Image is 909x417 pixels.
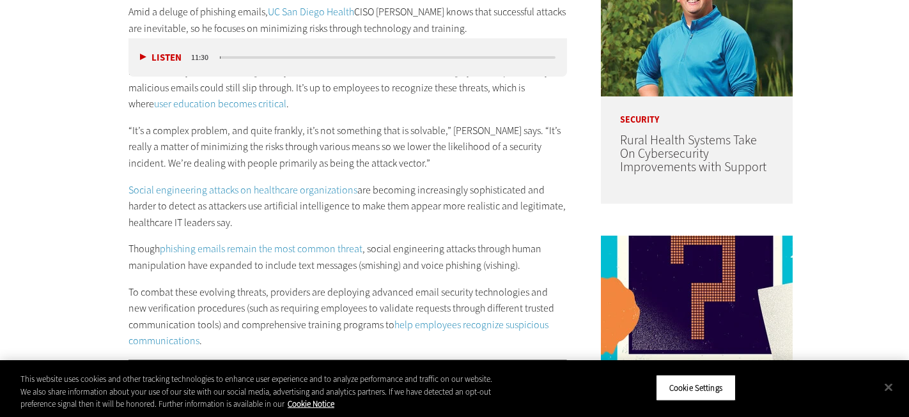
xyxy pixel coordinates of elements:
div: media player [128,38,567,77]
p: are becoming increasingly sophisticated and harder to detect as attackers use artificial intellig... [128,182,567,231]
p: With some 23,000 employees, the health system receives about 30 million emails monthly, half of w... [128,47,567,112]
p: Amid a deluge of phishing emails, CISO [PERSON_NAME] knows that successful attacks are inevitable... [128,4,567,36]
p: Though , social engineering attacks through human manipulation have expanded to include text mess... [128,241,567,273]
a: user education becomes critical [154,97,286,110]
p: To combat these evolving threats, providers are deploying advanced email security technologies an... [128,284,567,349]
button: Cookie Settings [656,374,736,401]
button: Listen [140,53,182,63]
a: More information about your privacy [288,398,334,409]
p: Security [601,96,793,125]
p: “It’s a complex problem, and quite frankly, it’s not something that is solvable,” [PERSON_NAME] s... [128,123,567,172]
button: Close [874,373,903,401]
img: illustration of question mark [601,236,793,379]
div: This website uses cookies and other tracking technologies to enhance user experience and to analy... [20,373,500,411]
a: Social engineering attacks on healthcare organizations [128,183,357,197]
a: Rural Health Systems Take On Cybersecurity Improvements with Support [620,132,766,176]
a: UC San Diego Health [268,5,354,19]
div: duration [189,52,218,63]
a: phishing emails remain the most common threat [160,242,362,255]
